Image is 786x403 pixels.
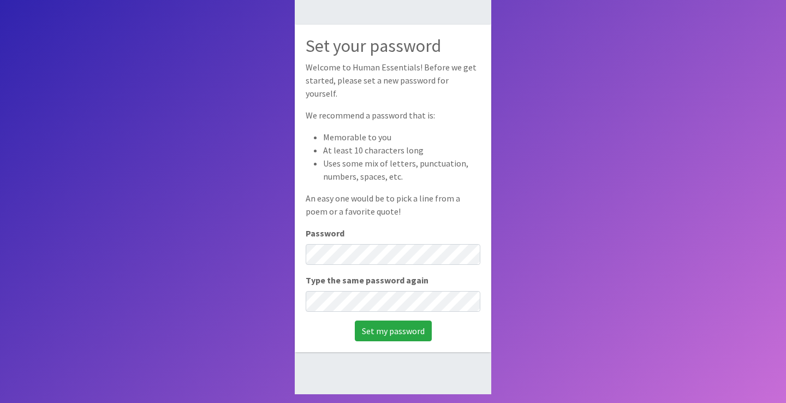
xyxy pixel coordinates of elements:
[306,61,480,100] p: Welcome to Human Essentials! Before we get started, please set a new password for yourself.
[323,131,480,144] li: Memorable to you
[306,109,480,122] p: We recommend a password that is:
[306,274,428,287] label: Type the same password again
[306,35,480,56] h2: Set your password
[323,157,480,183] li: Uses some mix of letters, punctuation, numbers, spaces, etc.
[323,144,480,157] li: At least 10 characters long
[355,321,432,341] input: Set my password
[306,192,480,218] p: An easy one would be to pick a line from a poem or a favorite quote!
[306,227,344,240] label: Password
